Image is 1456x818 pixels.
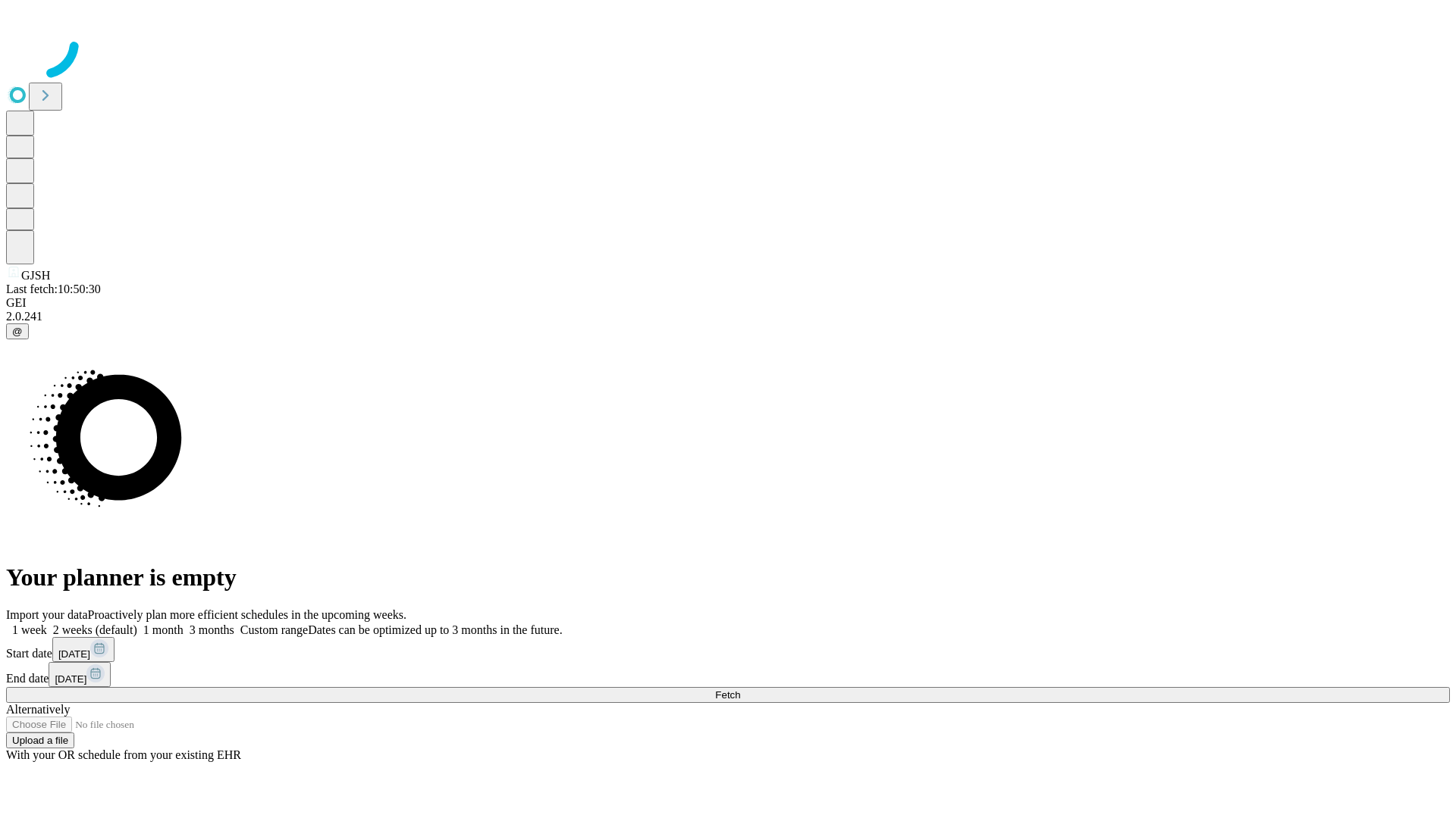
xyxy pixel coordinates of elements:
[12,326,23,337] span: @
[6,310,1450,323] div: 2.0.241
[6,662,1450,687] div: End date
[6,732,74,748] button: Upload a file
[6,637,1450,662] div: Start date
[6,608,88,621] span: Import your data
[12,623,47,636] span: 1 week
[52,637,115,662] button: [DATE]
[49,662,111,687] button: [DATE]
[58,648,90,660] span: [DATE]
[240,623,308,636] span: Custom range
[715,689,740,701] span: Fetch
[6,703,70,716] span: Alternatively
[190,623,234,636] span: 3 months
[88,608,406,621] span: Proactively plan more efficient schedules in the upcoming weeks.
[53,623,137,636] span: 2 weeks (default)
[143,623,184,636] span: 1 month
[6,687,1450,703] button: Fetch
[55,673,86,685] span: [DATE]
[6,296,1450,310] div: GEI
[6,323,29,339] button: @
[6,564,1450,592] h1: Your planner is empty
[21,269,50,282] span: GJSH
[308,623,562,636] span: Dates can be optimized up to 3 months in the future.
[6,748,241,761] span: With your OR schedule from your existing EHR
[6,283,101,295] span: Last fetch: 10:50:30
